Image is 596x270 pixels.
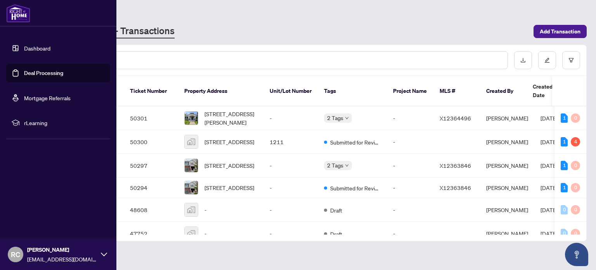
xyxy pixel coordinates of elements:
[24,70,63,77] a: Deal Processing
[541,115,558,122] span: [DATE]
[533,82,565,99] span: Created Date
[345,116,349,120] span: down
[480,76,527,106] th: Created By
[185,203,198,216] img: thumbnail-img
[571,183,580,192] div: 0
[540,25,580,38] span: Add Transaction
[263,178,318,198] td: -
[433,76,480,106] th: MLS #
[440,162,471,169] span: X12363846
[571,205,580,214] div: 0
[6,4,30,23] img: logo
[561,205,568,214] div: 0
[440,184,471,191] span: X12363846
[387,130,433,154] td: -
[514,51,532,69] button: download
[330,184,381,192] span: Submitted for Review
[178,76,263,106] th: Property Address
[527,76,581,106] th: Created Date
[561,183,568,192] div: 1
[387,198,433,222] td: -
[486,115,528,122] span: [PERSON_NAME]
[571,161,580,170] div: 0
[571,137,580,146] div: 4
[486,230,528,237] span: [PERSON_NAME]
[486,162,528,169] span: [PERSON_NAME]
[263,198,318,222] td: -
[124,154,178,178] td: 50297
[263,154,318,178] td: -
[538,51,556,69] button: edit
[541,138,558,145] span: [DATE]
[24,118,105,127] span: rLearning
[263,130,318,154] td: 1211
[263,76,318,106] th: Unit/Lot Number
[387,76,433,106] th: Project Name
[327,113,343,122] span: 2 Tags
[541,184,558,191] span: [DATE]
[124,76,178,106] th: Ticket Number
[204,206,206,214] span: -
[185,159,198,172] img: thumbnail-img
[571,113,580,123] div: 0
[185,111,198,125] img: thumbnail-img
[541,162,558,169] span: [DATE]
[24,94,71,101] a: Mortgage Referrals
[565,243,588,266] button: Open asap
[387,154,433,178] td: -
[124,222,178,246] td: 47752
[571,229,580,238] div: 0
[330,206,342,214] span: Draft
[263,106,318,130] td: -
[541,206,558,213] span: [DATE]
[387,222,433,246] td: -
[204,183,254,192] span: [STREET_ADDRESS]
[486,206,528,213] span: [PERSON_NAME]
[27,255,97,263] span: [EMAIL_ADDRESS][DOMAIN_NAME]
[541,230,558,237] span: [DATE]
[440,115,471,122] span: X12364496
[561,161,568,170] div: 1
[561,137,568,146] div: 1
[263,222,318,246] td: -
[387,178,433,198] td: -
[544,57,550,63] span: edit
[345,164,349,167] span: down
[561,113,568,123] div: 1
[562,51,580,69] button: filter
[185,227,198,240] img: thumbnail-img
[486,184,528,191] span: [PERSON_NAME]
[24,45,50,52] a: Dashboard
[185,181,198,194] img: thumbnail-img
[318,76,387,106] th: Tags
[204,138,254,146] span: [STREET_ADDRESS]
[330,138,381,146] span: Submitted for Review
[204,229,206,238] span: -
[185,135,198,148] img: thumbnail-img
[561,229,568,238] div: 0
[387,106,433,130] td: -
[11,249,20,260] span: RC
[124,130,178,154] td: 50300
[534,25,587,38] button: Add Transaction
[327,161,343,170] span: 2 Tags
[204,161,254,170] span: [STREET_ADDRESS]
[486,138,528,145] span: [PERSON_NAME]
[204,110,257,127] span: [STREET_ADDRESS][PERSON_NAME]
[124,198,178,222] td: 48608
[124,178,178,198] td: 50294
[27,246,97,254] span: [PERSON_NAME]
[124,106,178,130] td: 50301
[568,57,574,63] span: filter
[520,57,526,63] span: download
[330,230,342,238] span: Draft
